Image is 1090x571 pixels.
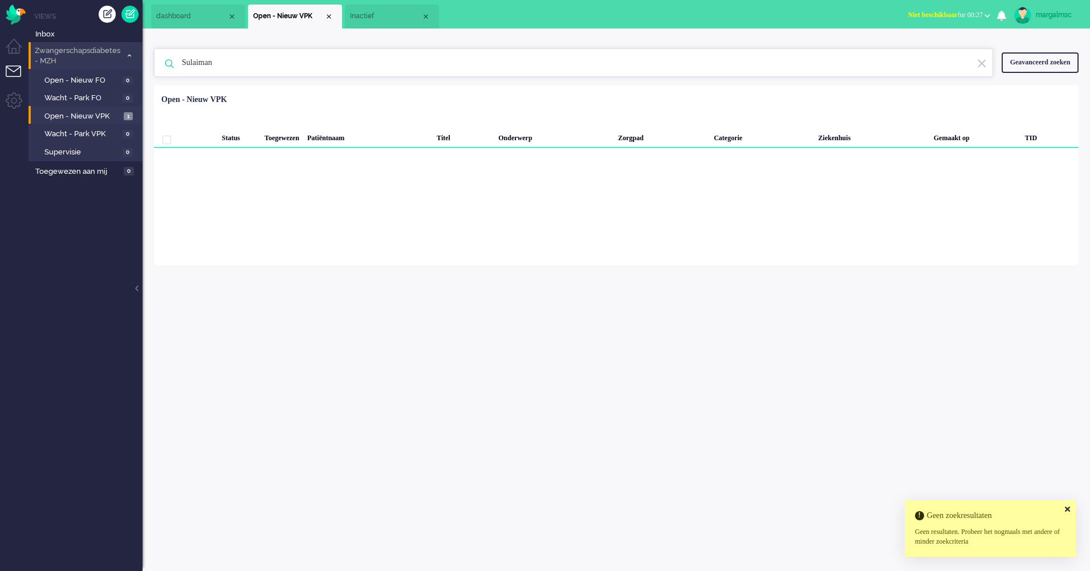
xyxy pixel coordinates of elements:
[227,12,237,21] div: Close tab
[123,94,133,103] span: 0
[124,112,133,121] span: 1
[44,147,120,158] span: Supervisie
[33,165,143,177] a: Toegewezen aan mij 0
[977,58,987,69] img: ic-exit.svg
[6,92,31,118] li: Admin menu
[6,7,26,16] a: Omnidesk
[218,125,261,148] div: Status
[433,125,494,148] div: Titel
[33,74,141,86] a: Open - Nieuw FO 0
[33,91,141,104] a: Wacht - Park FO 0
[908,11,983,19] span: for 00:27
[908,11,958,19] span: Niet beschikbaar
[421,12,430,21] div: Close tab
[1012,7,1079,24] a: margalmsc
[253,11,324,21] span: Open - Nieuw VPK
[710,125,814,148] div: Categorie
[124,167,134,176] span: 0
[915,511,1065,520] h4: Geen zoekresultaten
[494,125,614,148] div: Onderwerp
[161,94,227,105] div: Open - Nieuw VPK
[35,29,143,40] span: Inbox
[33,46,121,67] span: Zwangerschapsdiabetes - MZH
[350,11,421,21] span: Inactief
[44,129,120,140] span: Wacht - Park VPK
[156,11,227,21] span: dashboard
[44,111,121,122] span: Open - Nieuw VPK
[261,125,303,148] div: Toegewezen
[123,76,133,85] span: 0
[6,66,31,91] li: Tickets menu
[915,527,1065,546] div: Geen resultaten. Probeer het nogmaals met andere of minder zoekcriteria
[33,109,141,122] a: Open - Nieuw VPK 1
[901,7,997,23] button: Niet beschikbaarfor 00:27
[33,127,141,140] a: Wacht - Park VPK 0
[33,145,141,158] a: Supervisie 0
[324,12,333,21] div: Close tab
[248,5,342,28] li: View
[44,75,120,86] span: Open - Nieuw FO
[345,5,439,28] li: 13012
[303,125,433,148] div: Patiëntnaam
[33,27,143,40] a: Inbox
[44,93,120,104] span: Wacht - Park FO
[6,5,26,25] img: flow_omnibird.svg
[173,49,977,76] input: Zoek: ticket ID, adres
[6,39,31,64] li: Dashboard menu
[1036,9,1079,21] div: margalmsc
[1002,52,1079,72] div: Geavanceerd zoeken
[614,125,710,148] div: Zorgpad
[35,166,120,177] span: Toegewezen aan mij
[1021,125,1079,148] div: TID
[123,130,133,138] span: 0
[123,148,133,157] span: 0
[121,6,139,23] a: Quick Ticket
[930,125,1021,148] div: Gemaakt op
[34,11,143,21] li: Views
[901,3,997,28] li: Niet beschikbaarfor 00:27
[1014,7,1031,24] img: avatar
[814,125,929,148] div: Ziekenhuis
[99,6,116,23] div: Creëer ticket
[151,5,245,28] li: Dashboard
[154,49,184,79] img: ic-search-icon.svg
